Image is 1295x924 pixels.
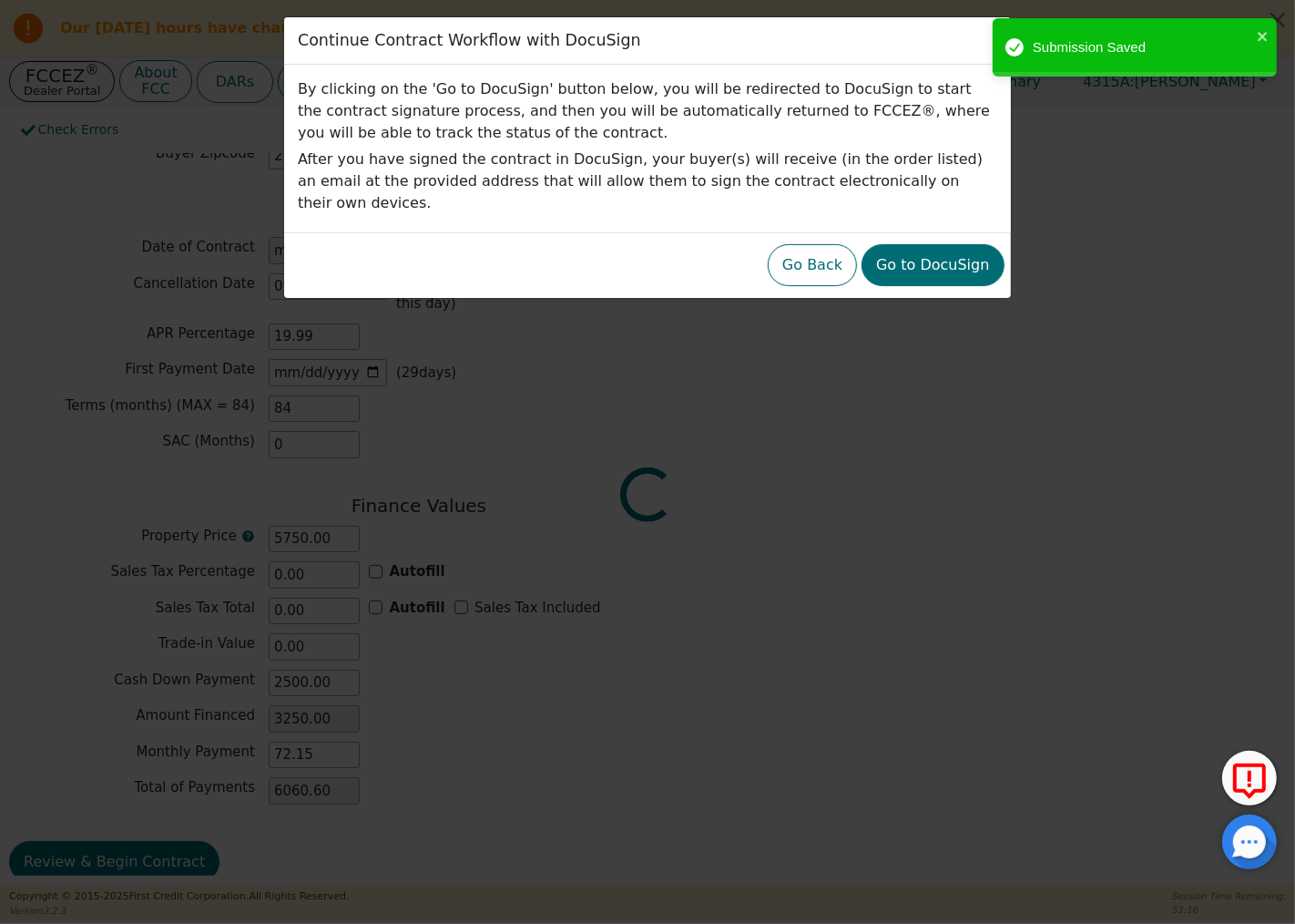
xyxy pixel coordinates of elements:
[298,78,997,144] p: By clicking on the 'Go to DocuSign' button below, you will be redirected to DocuSign to start the...
[1033,37,1251,58] div: Submission Saved
[298,149,997,214] p: After you have signed the contract in DocuSign, your buyer(s) will receive (in the order listed) ...
[862,244,1004,286] button: Go to DocuSign
[988,31,1006,49] button: Close
[1222,751,1277,806] button: Report Error to FCC
[298,31,641,50] h3: Continue Contract Workflow with DocuSign
[768,244,857,286] button: Go Back
[1257,26,1270,46] button: close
